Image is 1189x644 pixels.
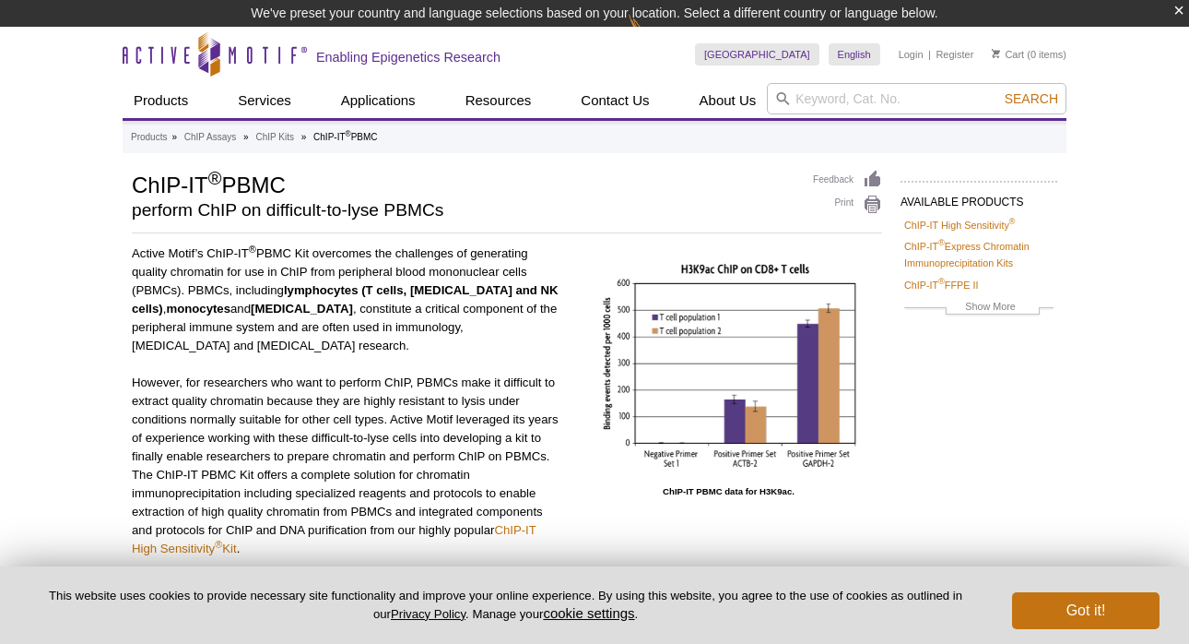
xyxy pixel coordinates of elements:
[243,132,249,142] li: »
[132,244,561,355] p: Active Motif’s ChIP-IT PBMC Kit overcomes the challenges of generating quality chromatin for use ...
[131,129,167,146] a: Products
[904,298,1054,319] a: Show More
[904,217,1015,233] a: ChIP-IT High Sensitivity®
[132,523,536,555] a: ChIP-IT High Sensitivity®Kit
[695,43,819,66] a: [GEOGRAPHIC_DATA]
[227,83,302,118] a: Services
[999,90,1064,107] button: Search
[171,132,177,142] li: »
[936,48,973,61] a: Register
[166,302,230,316] strong: monocytes
[904,277,978,293] a: ChIP-IT®FFPE II
[992,48,1024,61] a: Cart
[570,83,660,118] a: Contact Us
[663,486,795,496] strong: ChIP-IT PBMC data for H3K9ac.
[928,43,931,66] li: |
[316,49,500,66] h2: Enabling Epigenetics Research
[249,244,256,255] sup: ®
[123,83,199,118] a: Products
[251,302,353,316] strong: [MEDICAL_DATA]
[901,181,1057,214] h2: AVAILABLE PRODUCTS
[313,132,378,142] li: ChIP-IT PBMC
[29,588,982,623] p: This website uses cookies to provide necessary site functionality and improve your online experie...
[346,129,351,138] sup: ®
[132,170,795,197] h1: ChIP-IT PBMC
[689,83,768,118] a: About Us
[899,48,924,61] a: Login
[215,539,222,550] sup: ®
[829,43,880,66] a: English
[938,239,945,248] sup: ®
[1009,217,1016,226] sup: ®
[454,83,543,118] a: Resources
[330,83,427,118] a: Applications
[1012,592,1160,629] button: Got it!
[301,132,307,142] li: »
[904,238,1054,271] a: ChIP-IT®Express Chromatin Immunoprecipitation Kits
[629,14,677,57] img: Change Here
[184,129,237,146] a: ChIP Assays
[767,83,1066,114] input: Keyword, Cat. No.
[813,170,882,190] a: Feedback
[992,43,1066,66] li: (0 items)
[591,244,867,477] img: PBMC ChIP on CD8+ T Cells
[938,277,945,286] sup: ®
[208,168,222,188] sup: ®
[813,195,882,215] a: Print
[255,129,294,146] a: ChIP Kits
[1005,91,1058,106] span: Search
[132,283,559,316] strong: lymphocytes (T cells, [MEDICAL_DATA] and NK cells)
[132,202,795,219] h2: perform ChIP on difficult-to-lyse PBMCs
[543,605,634,621] button: cookie settings
[992,49,1000,58] img: Your Cart
[132,374,561,558] p: However, for researchers who want to perform ChIP, PBMCs make it difficult to extract quality chr...
[391,607,465,621] a: Privacy Policy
